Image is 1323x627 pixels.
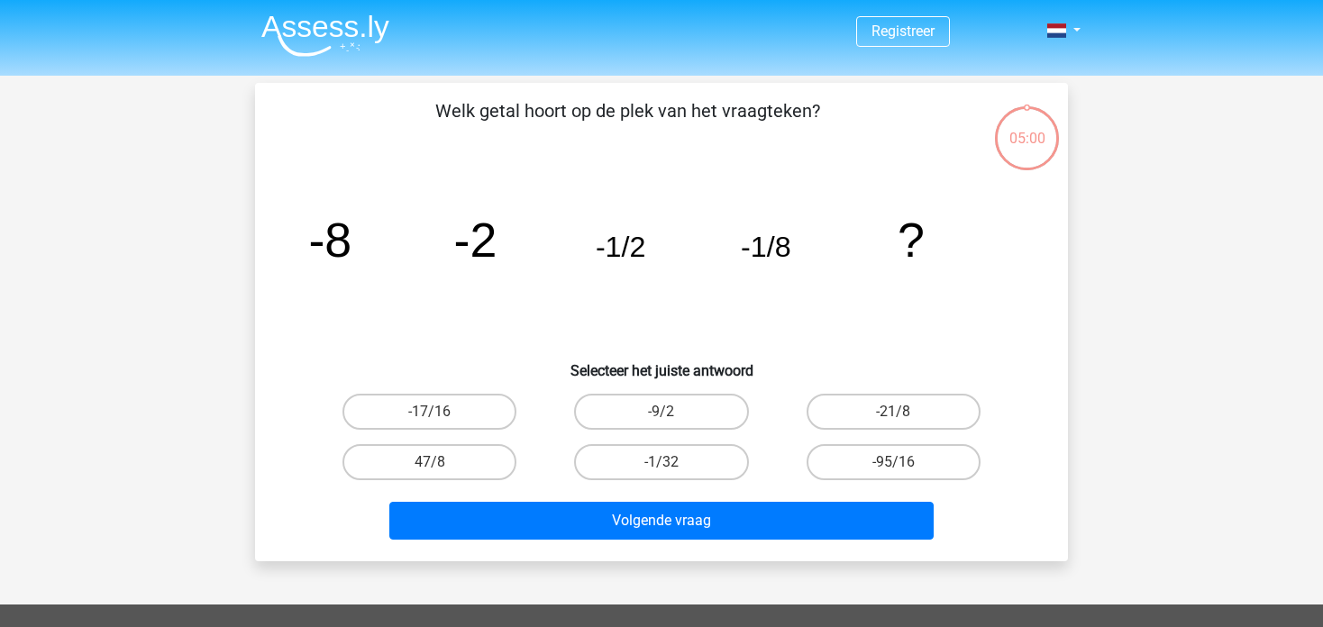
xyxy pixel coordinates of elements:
label: -17/16 [342,394,516,430]
a: Registreer [871,23,935,40]
tspan: -8 [308,213,351,267]
label: -21/8 [807,394,981,430]
tspan: -1/8 [741,231,791,263]
label: 47/8 [342,444,516,480]
p: Welk getal hoort op de plek van het vraagteken? [284,97,972,151]
button: Volgende vraag [389,502,935,540]
h6: Selecteer het juiste antwoord [284,348,1039,379]
div: 05:00 [993,104,1061,150]
tspan: -1/2 [596,231,646,263]
tspan: -2 [454,213,497,267]
img: Assessly [261,14,389,57]
label: -1/32 [574,444,748,480]
label: -95/16 [807,444,981,480]
label: -9/2 [574,394,748,430]
tspan: ? [898,213,925,267]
